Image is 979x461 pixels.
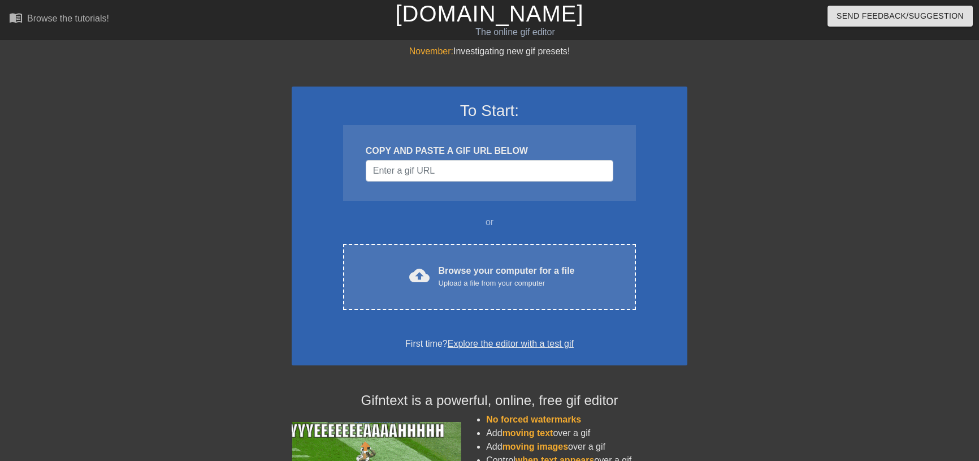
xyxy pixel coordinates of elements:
button: Send Feedback/Suggestion [828,6,973,27]
div: COPY AND PASTE A GIF URL BELOW [366,144,613,158]
span: November: [409,46,453,56]
input: Username [366,160,613,182]
li: Add over a gif [486,440,687,454]
div: Investigating new gif presets! [292,45,687,58]
a: Browse the tutorials! [9,11,109,28]
div: The online gif editor [332,25,698,39]
a: Explore the editor with a test gif [448,339,574,348]
span: menu_book [9,11,23,24]
div: Upload a file from your computer [439,278,575,289]
li: Add over a gif [486,426,687,440]
span: moving images [503,442,568,451]
span: Send Feedback/Suggestion [837,9,964,23]
a: [DOMAIN_NAME] [395,1,583,26]
div: Browse the tutorials! [27,14,109,23]
h3: To Start: [306,101,673,120]
div: or [321,216,658,229]
span: cloud_upload [409,265,430,286]
h4: Gifntext is a powerful, online, free gif editor [292,393,687,409]
div: First time? [306,337,673,351]
div: Browse your computer for a file [439,264,575,289]
span: No forced watermarks [486,415,581,424]
span: moving text [503,428,553,438]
